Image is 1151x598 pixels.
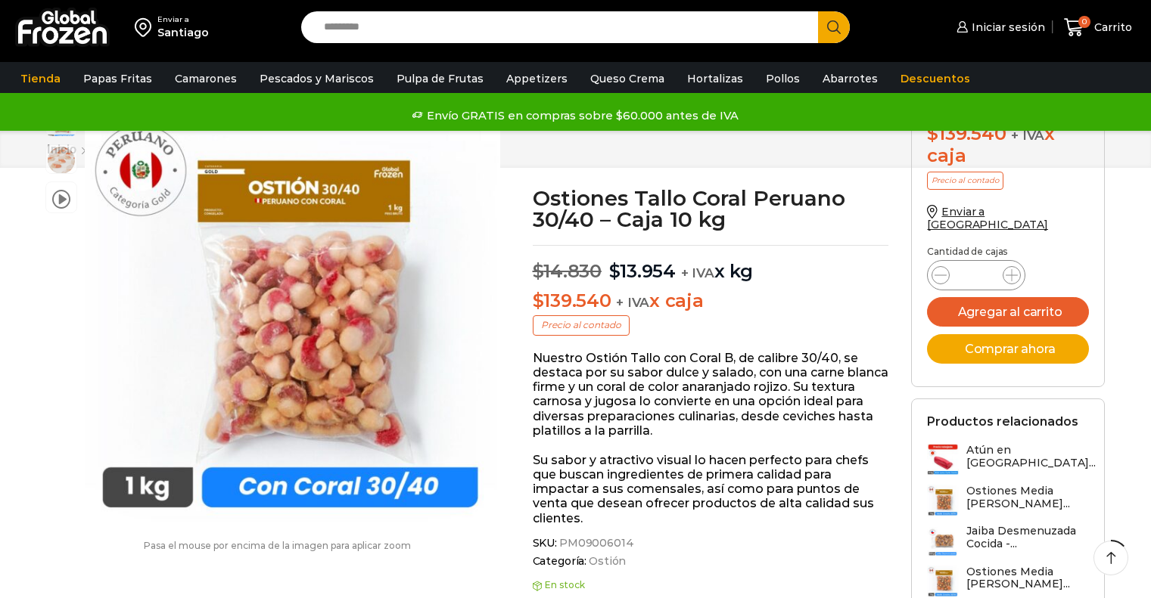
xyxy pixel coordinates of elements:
[927,205,1048,231] a: Enviar a [GEOGRAPHIC_DATA]
[533,290,889,312] p: x caja
[966,565,1089,591] h3: Ostiones Media [PERSON_NAME]...
[927,414,1078,429] h2: Productos relacionados
[927,297,1089,327] button: Agregar al carrito
[167,64,244,93] a: Camarones
[586,555,626,568] a: Ostión
[583,64,672,93] a: Queso Crema
[252,64,381,93] a: Pescados y Mariscos
[953,12,1045,42] a: Iniciar sesión
[157,25,209,40] div: Santiago
[927,444,1096,476] a: Atún en [GEOGRAPHIC_DATA]...
[1011,128,1044,143] span: + IVA
[966,485,1089,510] h3: Ostiones Media [PERSON_NAME]...
[681,265,714,280] span: + IVA
[76,64,160,93] a: Papas Fritas
[533,260,602,282] bdi: 14.830
[927,246,1089,257] p: Cantidad de cajas
[45,541,509,551] p: Pasa el mouse por encima de la imagen para aplicar zoom
[533,245,889,283] p: x kg
[533,555,889,568] span: Categoría:
[609,260,676,282] bdi: 13.954
[557,537,634,550] span: PM09006014
[966,444,1096,469] h3: Atún en [GEOGRAPHIC_DATA]...
[818,11,850,43] button: Search button
[966,525,1089,550] h3: Jaiba Desmenuzada Cocida -...
[533,351,889,438] p: Nuestro Ostión Tallo con Coral B, de calibre 30/40, se destaca por su sabor dulce y salado, con u...
[962,265,991,286] input: Product quantity
[927,123,1089,167] div: x caja
[815,64,885,93] a: Abarrotes
[1078,16,1090,28] span: 0
[927,485,1089,517] a: Ostiones Media [PERSON_NAME]...
[157,14,209,25] div: Enviar a
[927,122,938,144] span: $
[927,525,1089,557] a: Jaiba Desmenuzada Cocida -...
[533,453,889,525] p: Su sabor y atractivo visual lo hacen perfecto para chefs que buscan ingredientes de primera calid...
[968,20,1045,35] span: Iniciar sesión
[533,260,544,282] span: $
[927,172,1003,190] p: Precio al contado
[533,580,889,590] p: En stock
[533,290,544,311] span: $
[135,14,157,40] img: address-field-icon.svg
[533,537,889,550] span: SKU:
[927,122,1006,144] bdi: 139.540
[927,565,1089,598] a: Ostiones Media [PERSON_NAME]...
[13,64,68,93] a: Tienda
[46,145,76,175] span: ostion tallo coral
[499,64,575,93] a: Appetizers
[389,64,491,93] a: Pulpa de Frutas
[893,64,978,93] a: Descuentos
[533,315,630,335] p: Precio al contado
[609,260,621,282] span: $
[616,295,649,310] span: + IVA
[680,64,751,93] a: Hortalizas
[533,290,611,311] bdi: 139.540
[927,334,1089,364] button: Comprar ahora
[533,187,889,230] h1: Ostiones Tallo Coral Peruano 30/40 – Caja 10 kg
[758,64,807,93] a: Pollos
[1060,10,1136,45] a: 0 Carrito
[1090,20,1132,35] span: Carrito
